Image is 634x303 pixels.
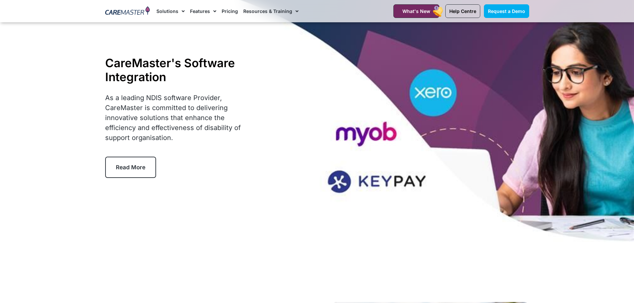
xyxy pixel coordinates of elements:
[116,164,145,171] span: Read More
[402,8,430,14] span: What's New
[393,4,439,18] a: What's New
[445,4,480,18] a: Help Centre
[105,157,156,178] a: Read More
[488,8,525,14] span: Request a Demo
[449,8,476,14] span: Help Centre
[105,6,150,16] img: CareMaster Logo
[105,93,249,143] p: As a leading NDIS software Provider, CareMaster is committed to delivering innovative solutions t...
[105,56,249,84] h1: CareMaster's Software Integration
[484,4,529,18] a: Request a Demo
